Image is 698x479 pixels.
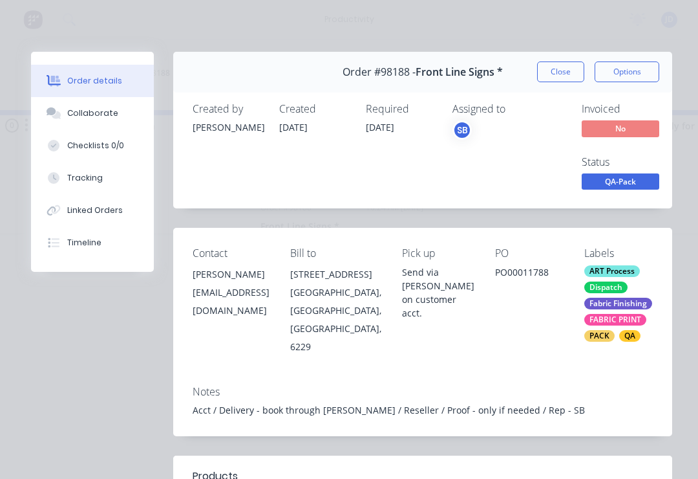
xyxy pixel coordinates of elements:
[582,173,659,193] button: QA-Pack
[584,298,652,309] div: Fabric Finishing
[343,66,416,78] span: Order #98188 -
[495,247,564,260] div: PO
[193,120,264,134] div: [PERSON_NAME]
[193,386,653,398] div: Notes
[193,247,270,260] div: Contact
[619,330,640,342] div: QA
[402,247,474,260] div: Pick up
[67,107,118,119] div: Collaborate
[31,162,154,194] button: Tracking
[416,66,503,78] span: Front Line Signs *
[537,61,584,82] button: Close
[290,247,381,260] div: Bill to
[67,205,123,216] div: Linked Orders
[495,265,564,284] div: PO00011788
[582,103,679,115] div: Invoiced
[31,129,154,162] button: Checklists 0/0
[452,120,472,140] button: SB
[67,140,124,151] div: Checklists 0/0
[595,61,659,82] button: Options
[67,172,103,184] div: Tracking
[193,265,270,284] div: [PERSON_NAME]
[582,156,679,168] div: Status
[584,314,646,326] div: FABRIC PRINT
[584,247,653,260] div: Labels
[290,265,381,356] div: [STREET_ADDRESS][GEOGRAPHIC_DATA], [GEOGRAPHIC_DATA], [GEOGRAPHIC_DATA], 6229
[584,330,615,342] div: PACK
[31,97,154,129] button: Collaborate
[31,227,154,259] button: Timeline
[582,120,659,137] span: No
[290,284,381,356] div: [GEOGRAPHIC_DATA], [GEOGRAPHIC_DATA], [GEOGRAPHIC_DATA], 6229
[67,75,122,87] div: Order details
[193,284,270,320] div: [EMAIL_ADDRESS][DOMAIN_NAME]
[452,103,582,115] div: Assigned to
[31,194,154,227] button: Linked Orders
[193,103,264,115] div: Created by
[366,121,394,133] span: [DATE]
[193,403,653,417] div: Acct / Delivery - book through [PERSON_NAME] / Reseller / Proof - only if needed / Rep - SB
[402,265,474,320] div: Send via [PERSON_NAME] on customer acct.
[290,265,381,284] div: [STREET_ADDRESS]
[584,265,640,277] div: ART Process
[31,65,154,97] button: Order details
[279,121,308,133] span: [DATE]
[193,265,270,320] div: [PERSON_NAME][EMAIL_ADDRESS][DOMAIN_NAME]
[279,103,350,115] div: Created
[584,282,628,293] div: Dispatch
[366,103,437,115] div: Required
[67,237,101,249] div: Timeline
[582,173,659,190] span: QA-Pack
